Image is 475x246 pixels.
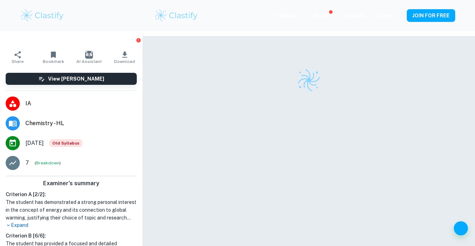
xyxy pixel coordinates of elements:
[407,9,455,22] button: JOIN FOR FREE
[25,99,137,108] span: IA
[43,59,64,64] span: Bookmark
[48,75,104,83] h6: View [PERSON_NAME]
[25,119,137,128] span: Chemistry - HL
[20,8,65,23] img: Clastify logo
[136,37,141,43] button: Report issue
[6,222,137,229] p: Expand
[85,51,93,59] img: AI Assistant
[49,139,82,147] div: Starting from the May 2025 session, the Chemistry IA requirements have changed. It's OK to refer ...
[107,47,142,67] button: Download
[12,59,24,64] span: Share
[36,47,71,67] button: Bookmark
[49,139,82,147] span: Old Syllabus
[25,159,29,167] p: 7
[3,179,140,188] h6: Examiner's summary
[6,191,137,198] h6: Criterion A [ 2 / 2 ]:
[454,221,468,235] button: Help and Feedback
[71,47,107,67] button: AI Assistant
[36,160,59,166] button: Breakdown
[379,13,393,18] a: Login
[345,13,365,18] a: Schools
[76,59,102,64] span: AI Assistant
[25,139,44,147] span: [DATE]
[297,68,321,93] img: Clastify logo
[6,73,137,85] button: View [PERSON_NAME]
[6,198,137,222] h1: The student has demonstrated a strong personal interest in the concept of energy and its connecti...
[154,8,199,23] img: Clastify logo
[314,12,331,20] p: Review
[6,232,137,240] h6: Criterion B [ 6 / 6 ]:
[35,160,61,166] span: ( )
[274,11,300,19] p: Exemplars
[114,59,135,64] span: Download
